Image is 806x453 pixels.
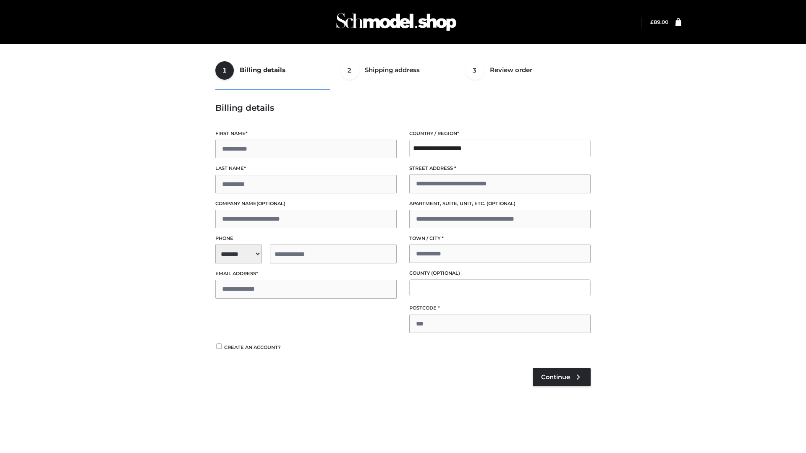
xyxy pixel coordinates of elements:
[215,234,397,242] label: Phone
[487,200,516,206] span: (optional)
[333,5,459,39] img: Schmodel Admin 964
[533,368,591,386] a: Continue
[409,234,591,242] label: Town / City
[215,200,397,208] label: Company name
[650,19,668,25] bdi: 89.00
[541,373,570,381] span: Continue
[215,130,397,138] label: First name
[215,164,397,172] label: Last name
[409,130,591,138] label: Country / Region
[224,344,281,350] span: Create an account?
[215,344,223,349] input: Create an account?
[650,19,654,25] span: £
[650,19,668,25] a: £89.00
[256,200,285,206] span: (optional)
[409,269,591,277] label: County
[215,103,591,113] h3: Billing details
[409,164,591,172] label: Street address
[409,304,591,312] label: Postcode
[409,200,591,208] label: Apartment, suite, unit, etc.
[215,270,397,278] label: Email address
[431,270,460,276] span: (optional)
